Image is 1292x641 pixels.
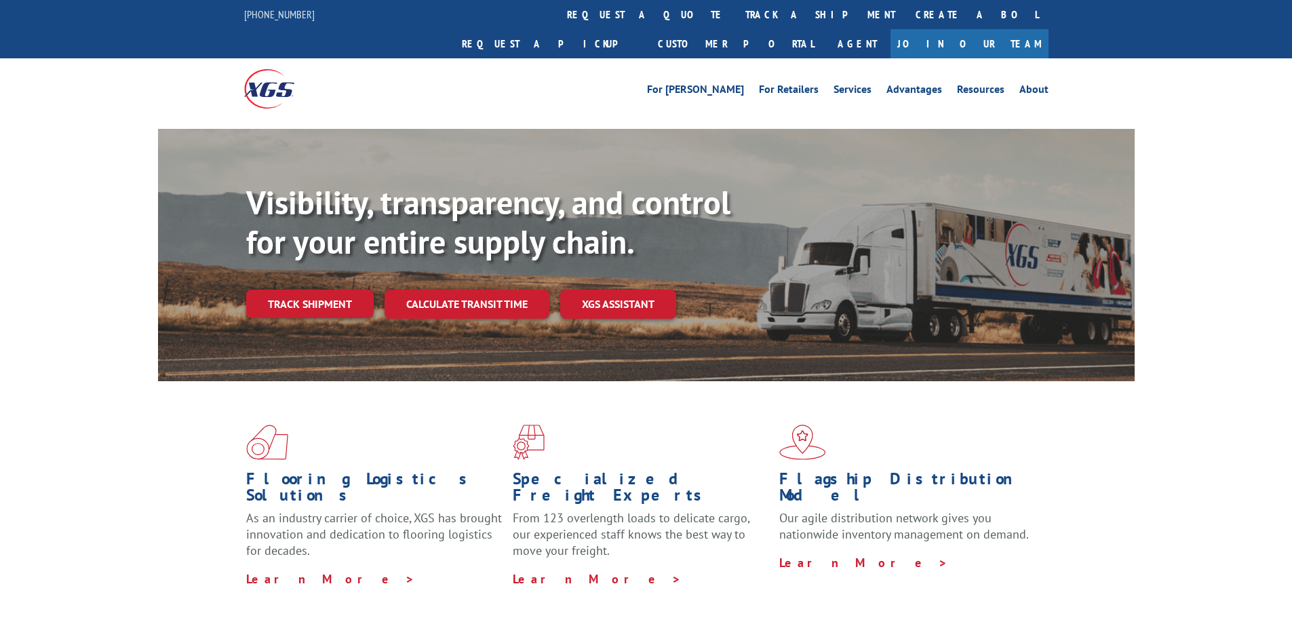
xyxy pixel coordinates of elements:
a: Services [834,84,872,99]
span: Our agile distribution network gives you nationwide inventory management on demand. [779,510,1029,542]
a: Calculate transit time [385,290,549,319]
img: xgs-icon-total-supply-chain-intelligence-red [246,425,288,460]
h1: Specialized Freight Experts [513,471,769,510]
a: Request a pickup [452,29,648,58]
span: As an industry carrier of choice, XGS has brought innovation and dedication to flooring logistics... [246,510,502,558]
a: For Retailers [759,84,819,99]
h1: Flagship Distribution Model [779,471,1036,510]
a: Learn More > [246,571,415,587]
a: Agent [824,29,890,58]
a: Join Our Team [890,29,1049,58]
h1: Flooring Logistics Solutions [246,471,503,510]
b: Visibility, transparency, and control for your entire supply chain. [246,181,730,263]
a: For [PERSON_NAME] [647,84,744,99]
img: xgs-icon-flagship-distribution-model-red [779,425,826,460]
a: Resources [957,84,1004,99]
a: Customer Portal [648,29,824,58]
a: Track shipment [246,290,374,318]
a: About [1019,84,1049,99]
a: Learn More > [779,555,948,570]
a: Learn More > [513,571,682,587]
a: XGS ASSISTANT [560,290,676,319]
a: Advantages [886,84,942,99]
a: [PHONE_NUMBER] [244,7,315,21]
p: From 123 overlength loads to delicate cargo, our experienced staff knows the best way to move you... [513,510,769,570]
img: xgs-icon-focused-on-flooring-red [513,425,545,460]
